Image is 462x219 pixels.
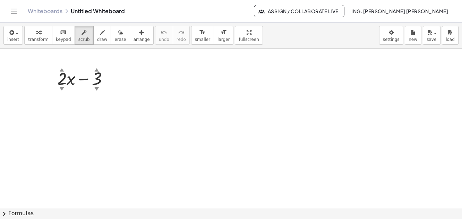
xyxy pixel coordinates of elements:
[60,67,64,73] div: ▲
[75,26,94,45] button: scrub
[7,37,19,42] span: insert
[254,5,344,17] button: Assign / Collaborate Live
[379,26,403,45] button: settings
[130,26,154,45] button: arrange
[351,8,448,14] span: ING. [PERSON_NAME] [PERSON_NAME]
[405,26,421,45] button: new
[52,26,75,45] button: keyboardkeypad
[442,26,459,45] button: load
[97,37,108,42] span: draw
[56,37,71,42] span: keypad
[383,37,400,42] span: settings
[195,37,210,42] span: smaller
[173,26,190,45] button: redoredo
[28,8,62,15] a: Whiteboards
[159,37,169,42] span: undo
[24,26,52,45] button: transform
[114,37,126,42] span: erase
[93,26,111,45] button: draw
[60,86,64,92] div: ▼
[220,28,227,37] i: format_size
[427,37,436,42] span: save
[177,37,186,42] span: redo
[423,26,440,45] button: save
[8,6,19,17] button: Toggle navigation
[28,37,49,42] span: transform
[346,5,454,17] button: ING. [PERSON_NAME] [PERSON_NAME]
[214,26,233,45] button: format_sizelarger
[446,37,455,42] span: load
[161,28,167,37] i: undo
[260,8,339,14] span: Assign / Collaborate Live
[111,26,130,45] button: erase
[191,26,214,45] button: format_sizesmaller
[3,26,23,45] button: insert
[199,28,206,37] i: format_size
[78,37,90,42] span: scrub
[235,26,263,45] button: fullscreen
[239,37,259,42] span: fullscreen
[155,26,173,45] button: undoundo
[409,37,417,42] span: new
[178,28,185,37] i: redo
[94,67,99,73] div: ▲
[60,28,67,37] i: keyboard
[217,37,230,42] span: larger
[94,86,99,92] div: ▼
[134,37,150,42] span: arrange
